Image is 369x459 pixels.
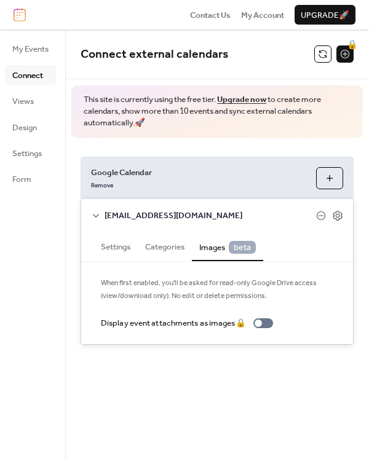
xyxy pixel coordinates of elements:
[12,95,34,108] span: Views
[190,9,231,21] a: Contact Us
[91,167,306,179] span: Google Calendar
[12,122,37,134] span: Design
[138,232,192,259] button: Categories
[5,117,56,137] a: Design
[12,43,49,55] span: My Events
[12,69,43,82] span: Connect
[12,173,31,186] span: Form
[229,241,256,254] span: beta
[5,169,56,189] a: Form
[199,241,256,254] span: Images
[81,43,228,66] span: Connect external calendars
[241,9,284,22] span: My Account
[12,147,42,160] span: Settings
[84,94,351,129] span: This site is currently using the free tier. to create more calendars, show more than 10 events an...
[192,232,263,261] button: Images beta
[93,232,138,259] button: Settings
[295,5,355,25] button: Upgrade🚀
[301,9,349,22] span: Upgrade 🚀
[105,210,316,222] span: [EMAIL_ADDRESS][DOMAIN_NAME]
[241,9,284,21] a: My Account
[5,143,56,163] a: Settings
[5,91,56,111] a: Views
[14,8,26,22] img: logo
[91,182,113,190] span: Remove
[101,277,333,302] span: When first enabled, you'll be asked for read-only Google Drive access (view/download only). No ed...
[5,65,56,85] a: Connect
[5,39,56,58] a: My Events
[190,9,231,22] span: Contact Us
[217,92,266,108] a: Upgrade now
